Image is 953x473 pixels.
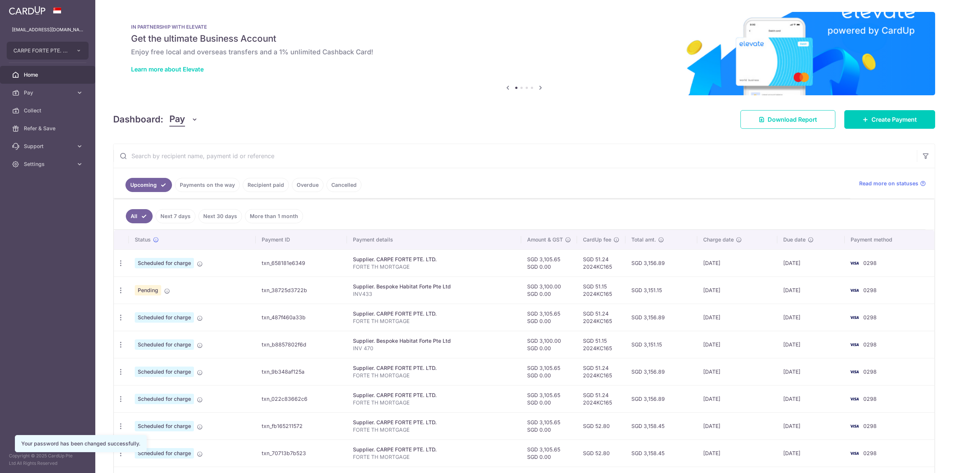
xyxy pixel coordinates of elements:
div: Supplier. CARPE FORTE PTE. LTD. [353,364,515,372]
img: Bank Card [847,367,862,376]
span: Create Payment [871,115,917,124]
button: Pay [169,112,198,127]
p: INV 470 [353,345,515,352]
td: [DATE] [697,385,777,412]
div: Supplier. CARPE FORTE PTE. LTD. [353,446,515,453]
span: 0298 [863,341,877,348]
p: IN PARTNERSHIP WITH ELEVATE [131,24,917,30]
span: 0298 [863,368,877,375]
img: CardUp [9,6,45,15]
td: txn_b8857802f6d [256,331,347,358]
span: Total amt. [631,236,656,243]
input: Search by recipient name, payment id or reference [114,144,917,168]
div: Supplier. CARPE FORTE PTE. LTD. [353,310,515,317]
p: FORTE TH MORTGAGE [353,372,515,379]
td: SGD 3,105.65 SGD 0.00 [521,412,577,440]
span: 0298 [863,423,877,429]
td: [DATE] [777,385,845,412]
td: txn_022c83662c6 [256,385,347,412]
span: CardUp fee [583,236,611,243]
td: [DATE] [777,277,845,304]
span: CARPE FORTE PTE. LTD. [13,47,68,54]
a: Create Payment [844,110,935,129]
td: SGD 51.15 2024KC165 [577,277,625,304]
span: Scheduled for charge [135,394,194,404]
span: Download Report [768,115,817,124]
td: [DATE] [777,249,845,277]
td: SGD 3,156.89 [625,249,697,277]
td: [DATE] [697,304,777,331]
img: Bank Card [847,422,862,431]
td: SGD 3,156.89 [625,358,697,385]
td: SGD 51.24 2024KC165 [577,304,625,331]
span: Settings [24,160,73,168]
td: txn_9b348af125a [256,358,347,385]
a: Recipient paid [243,178,289,192]
td: SGD 3,100.00 SGD 0.00 [521,277,577,304]
span: 0298 [863,450,877,456]
td: SGD 3,105.65 SGD 0.00 [521,249,577,277]
td: SGD 51.24 2024KC165 [577,385,625,412]
td: SGD 51.15 2024KC165 [577,331,625,358]
td: SGD 3,151.15 [625,331,697,358]
img: Bank Card [847,340,862,349]
span: Scheduled for charge [135,258,194,268]
p: INV433 [353,290,515,298]
td: txn_658181e6349 [256,249,347,277]
h4: Dashboard: [113,113,163,126]
span: 0298 [863,287,877,293]
td: txn_fb165211572 [256,412,347,440]
th: Payment ID [256,230,347,249]
td: SGD 3,158.45 [625,412,697,440]
td: SGD 3,105.65 SGD 0.00 [521,358,577,385]
span: Scheduled for charge [135,421,194,431]
div: Your password has been changed successfully. [21,440,140,447]
span: 0298 [863,314,877,320]
p: [EMAIL_ADDRESS][DOMAIN_NAME] [12,26,83,33]
span: Home [24,71,73,79]
td: txn_487f460a33b [256,304,347,331]
a: Overdue [292,178,323,192]
a: Learn more about Elevate [131,65,204,73]
td: [DATE] [697,440,777,467]
span: Amount & GST [527,236,563,243]
span: Scheduled for charge [135,339,194,350]
span: Status [135,236,151,243]
p: FORTE TH MORTGAGE [353,263,515,271]
a: All [126,209,153,223]
a: Download Report [740,110,835,129]
td: [DATE] [777,440,845,467]
td: [DATE] [697,412,777,440]
div: Supplier. CARPE FORTE PTE. LTD. [353,419,515,426]
td: SGD 3,105.65 SGD 0.00 [521,304,577,331]
span: Support [24,143,73,150]
div: Supplier. Bespoke Habitat Forte Pte Ltd [353,283,515,290]
p: FORTE TH MORTGAGE [353,453,515,461]
td: SGD 52.80 [577,412,625,440]
a: Next 30 days [198,209,242,223]
td: [DATE] [697,331,777,358]
span: Charge date [703,236,734,243]
td: SGD 3,100.00 SGD 0.00 [521,331,577,358]
td: txn_38725d3722b [256,277,347,304]
a: Cancelled [326,178,361,192]
span: Scheduled for charge [135,367,194,377]
span: Scheduled for charge [135,312,194,323]
span: Pay [24,89,73,96]
span: Scheduled for charge [135,448,194,458]
img: Bank Card [847,286,862,295]
img: Bank Card [847,313,862,322]
img: Bank Card [847,394,862,403]
td: SGD 3,105.65 SGD 0.00 [521,440,577,467]
th: Payment details [347,230,521,249]
td: SGD 3,151.15 [625,277,697,304]
span: Pay [169,112,185,127]
p: FORTE TH MORTGAGE [353,426,515,434]
td: [DATE] [697,277,777,304]
div: Supplier. CARPE FORTE PTE. LTD. [353,256,515,263]
p: FORTE TH MORTGAGE [353,399,515,406]
a: Next 7 days [156,209,195,223]
h6: Enjoy free local and overseas transfers and a 1% unlimited Cashback Card! [131,48,917,57]
td: SGD 3,158.45 [625,440,697,467]
td: [DATE] [777,358,845,385]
